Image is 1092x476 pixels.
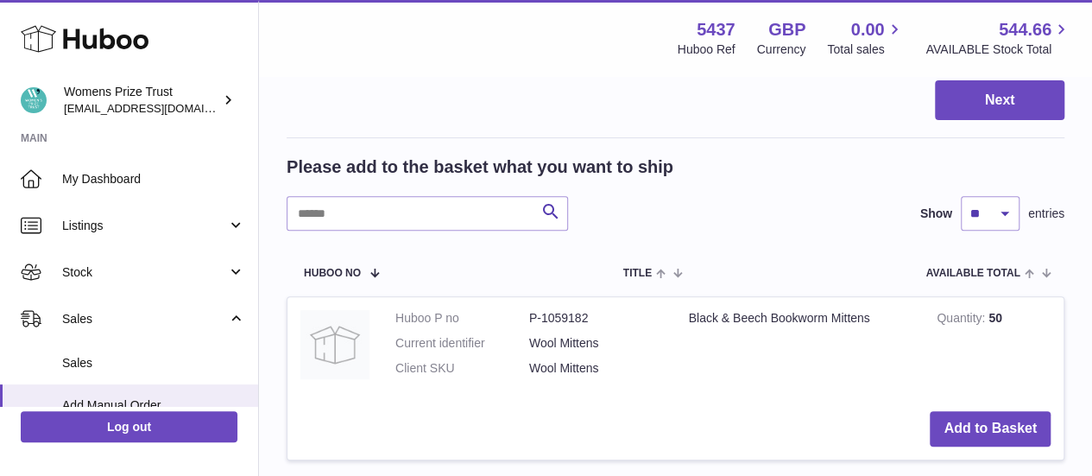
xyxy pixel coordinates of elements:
span: Total sales [827,41,904,58]
div: Currency [757,41,806,58]
dd: Wool Mittens [529,335,663,352]
dt: Client SKU [395,360,529,377]
h2: Please add to the basket what you want to ship [287,155,673,179]
span: entries [1028,206,1064,222]
dd: P-1059182 [529,310,663,327]
img: Black & Beech Bookworm Mittens [300,310,369,379]
a: Log out [21,411,237,442]
span: Add Manual Order [62,397,245,414]
a: 0.00 Total sales [827,18,904,58]
span: Huboo no [304,268,361,279]
dt: Huboo P no [395,310,529,327]
span: Listings [62,218,227,234]
img: info@womensprizeforfiction.co.uk [21,87,47,113]
span: AVAILABLE Total [926,268,1020,279]
span: Sales [62,311,227,327]
dt: Current identifier [395,335,529,352]
a: 544.66 AVAILABLE Stock Total [925,18,1071,58]
button: Next [935,80,1064,121]
span: [EMAIL_ADDRESS][DOMAIN_NAME] [64,101,254,115]
label: Show [920,206,952,222]
span: Sales [62,355,245,371]
div: Huboo Ref [678,41,735,58]
strong: GBP [768,18,805,41]
span: 544.66 [999,18,1051,41]
strong: Quantity [937,311,988,329]
span: AVAILABLE Stock Total [925,41,1071,58]
dd: Wool Mittens [529,360,663,377]
span: My Dashboard [62,171,245,187]
span: Title [623,268,652,279]
td: 50 [924,297,1064,398]
span: Stock [62,264,227,281]
td: Black & Beech Bookworm Mittens [676,297,925,398]
span: 0.00 [851,18,885,41]
strong: 5437 [697,18,735,41]
button: Add to Basket [930,411,1051,447]
div: Womens Prize Trust [64,84,219,117]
